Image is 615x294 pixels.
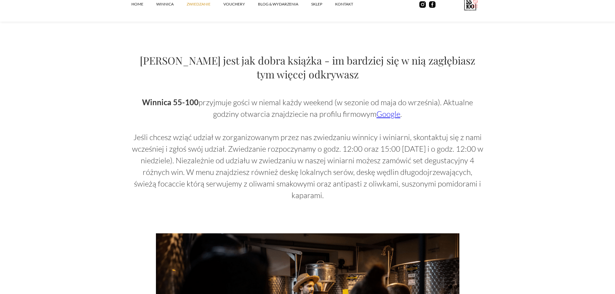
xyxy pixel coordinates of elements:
p: przyjmuje gości w niemal każdy weekend (w sezonie od maja do września). Aktualne godziny otwarcia... [131,96,484,201]
h2: [PERSON_NAME] jest jak dobra książka - im bardziej się w nią zagłębiasz tym więcej odkrywasz [131,53,484,81]
strong: Winnica 55-100 [142,97,199,107]
a: Google [376,109,400,119]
